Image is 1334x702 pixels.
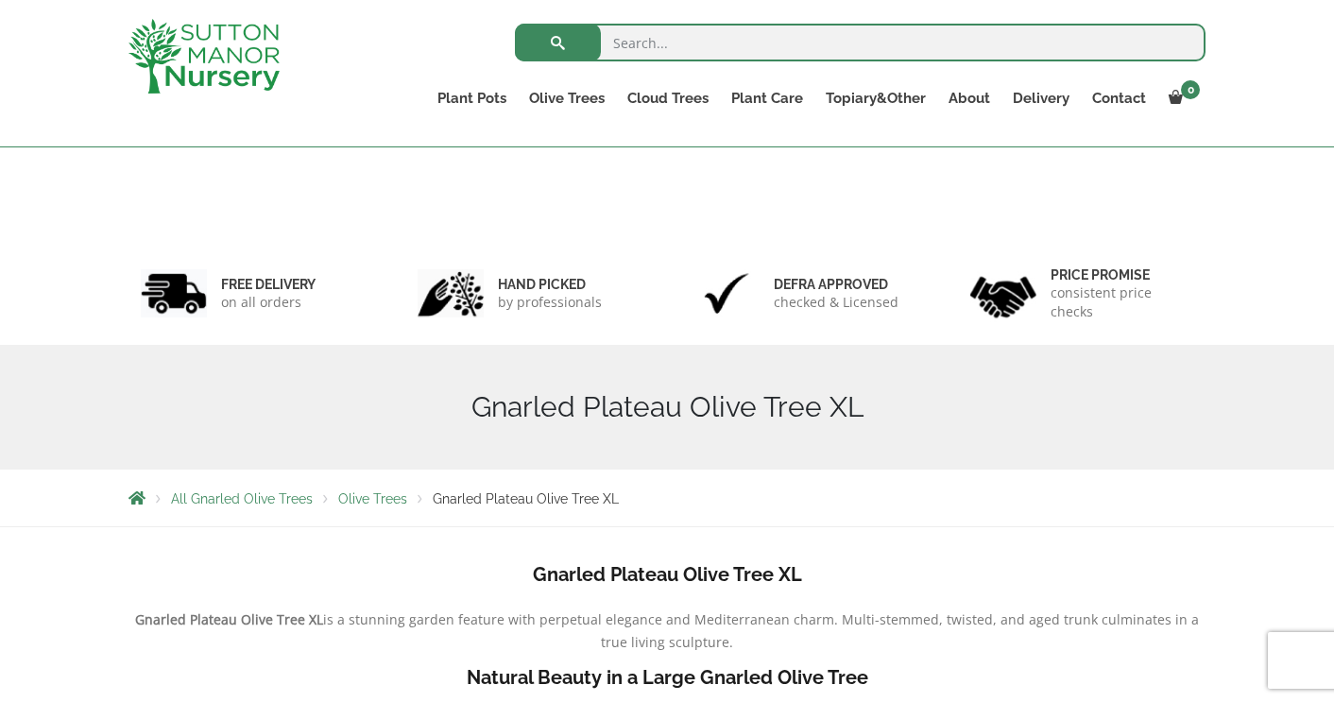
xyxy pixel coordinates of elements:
nav: Breadcrumbs [128,490,1206,505]
a: Contact [1081,85,1157,111]
a: Delivery [1001,85,1081,111]
b: Gnarled Plateau Olive Tree XL [135,610,323,628]
span: 0 [1181,80,1200,99]
p: on all orders [221,293,316,312]
a: Plant Care [720,85,814,111]
a: All Gnarled Olive Trees [171,491,313,506]
p: checked & Licensed [774,293,898,312]
a: Plant Pots [426,85,518,111]
p: consistent price checks [1051,283,1194,321]
a: Olive Trees [338,491,407,506]
input: Search... [515,24,1206,61]
b: Natural Beauty in a Large Gnarled Olive Tree [467,666,868,689]
a: About [937,85,1001,111]
a: Topiary&Other [814,85,937,111]
h6: FREE DELIVERY [221,276,316,293]
span: is a stunning garden feature with perpetual elegance and Mediterranean charm. Multi-stemmed, twis... [323,610,1199,651]
a: Olive Trees [518,85,616,111]
img: 3.jpg [693,269,760,317]
img: 4.jpg [970,265,1036,322]
h6: hand picked [498,276,602,293]
span: Gnarled Plateau Olive Tree XL [433,491,619,506]
a: Cloud Trees [616,85,720,111]
img: logo [128,19,280,94]
a: 0 [1157,85,1206,111]
img: 1.jpg [141,269,207,317]
p: by professionals [498,293,602,312]
h1: Gnarled Plateau Olive Tree XL [128,390,1206,424]
img: 2.jpg [418,269,484,317]
h6: Defra approved [774,276,898,293]
b: Gnarled Plateau Olive Tree XL [533,563,802,586]
h6: Price promise [1051,266,1194,283]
